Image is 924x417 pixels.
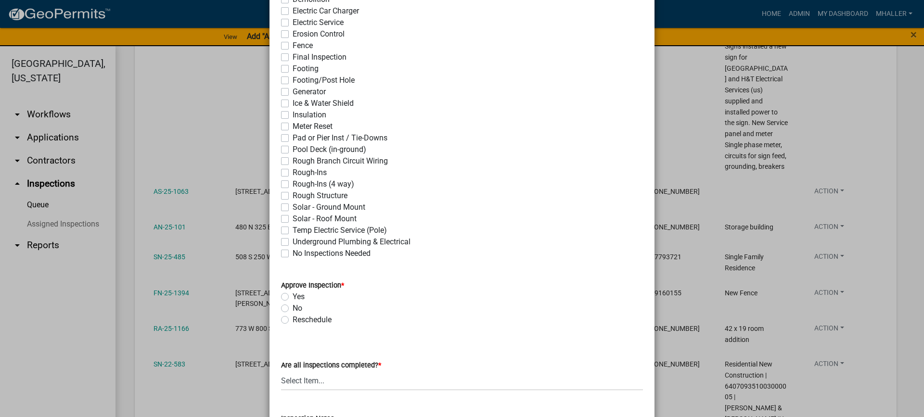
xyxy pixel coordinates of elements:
label: Pool Deck (in-ground) [293,144,366,155]
label: Final Inspection [293,51,346,63]
label: Underground Plumbing & Electrical [293,236,411,248]
label: Footing [293,63,319,75]
label: Rough-Ins [293,167,327,178]
label: Solar - Roof Mount [293,213,357,225]
label: Rough Structure [293,190,347,202]
label: Erosion Control [293,28,345,40]
label: Ice & Water Shield [293,98,354,109]
label: No [293,303,302,314]
label: Yes [293,291,305,303]
label: Rough Branch Circuit Wiring [293,155,388,167]
label: Generator [293,86,326,98]
label: Solar - Ground Mount [293,202,365,213]
label: Meter Reset [293,121,333,132]
label: Approve Inspection [281,282,344,289]
label: Electric Car Charger [293,5,359,17]
label: Are all inspections completed? [281,362,381,369]
label: Insulation [293,109,326,121]
label: Temp Electric Service (Pole) [293,225,387,236]
label: Electric Service [293,17,344,28]
label: No Inspections Needed [293,248,371,259]
label: Fence [293,40,313,51]
label: Footing/Post Hole [293,75,355,86]
label: Pad or Pier Inst / Tie-Downs [293,132,387,144]
label: Rough-Ins (4 way) [293,178,354,190]
label: Reschedule [293,314,332,326]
